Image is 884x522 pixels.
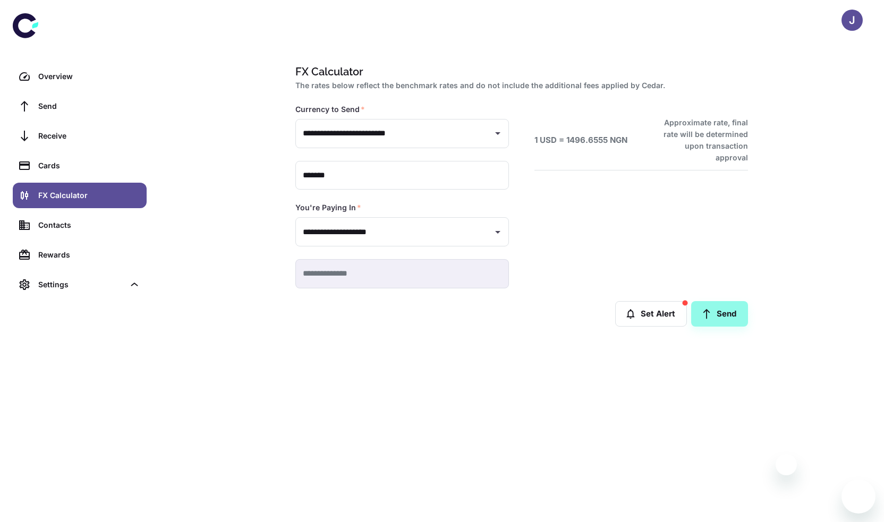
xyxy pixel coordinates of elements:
div: FX Calculator [38,190,140,201]
div: Settings [13,272,147,297]
div: Cards [38,160,140,172]
h1: FX Calculator [295,64,744,80]
a: Rewards [13,242,147,268]
label: Currency to Send [295,104,365,115]
button: Set Alert [615,301,687,327]
div: Receive [38,130,140,142]
div: Overview [38,71,140,82]
label: You're Paying In [295,202,361,213]
a: Send [691,301,748,327]
h6: Approximate rate, final rate will be determined upon transaction approval [652,117,748,164]
a: Receive [13,123,147,149]
button: Open [490,126,505,141]
div: Send [38,100,140,112]
button: J [841,10,863,31]
iframe: Close message [776,454,797,475]
div: Rewards [38,249,140,261]
iframe: Button to launch messaging window [841,480,875,514]
a: Overview [13,64,147,89]
h6: 1 USD = 1496.6555 NGN [534,134,627,147]
a: Send [13,93,147,119]
button: Open [490,225,505,239]
div: Contacts [38,219,140,231]
a: Cards [13,153,147,178]
a: Contacts [13,212,147,238]
div: Settings [38,279,124,290]
a: FX Calculator [13,183,147,208]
